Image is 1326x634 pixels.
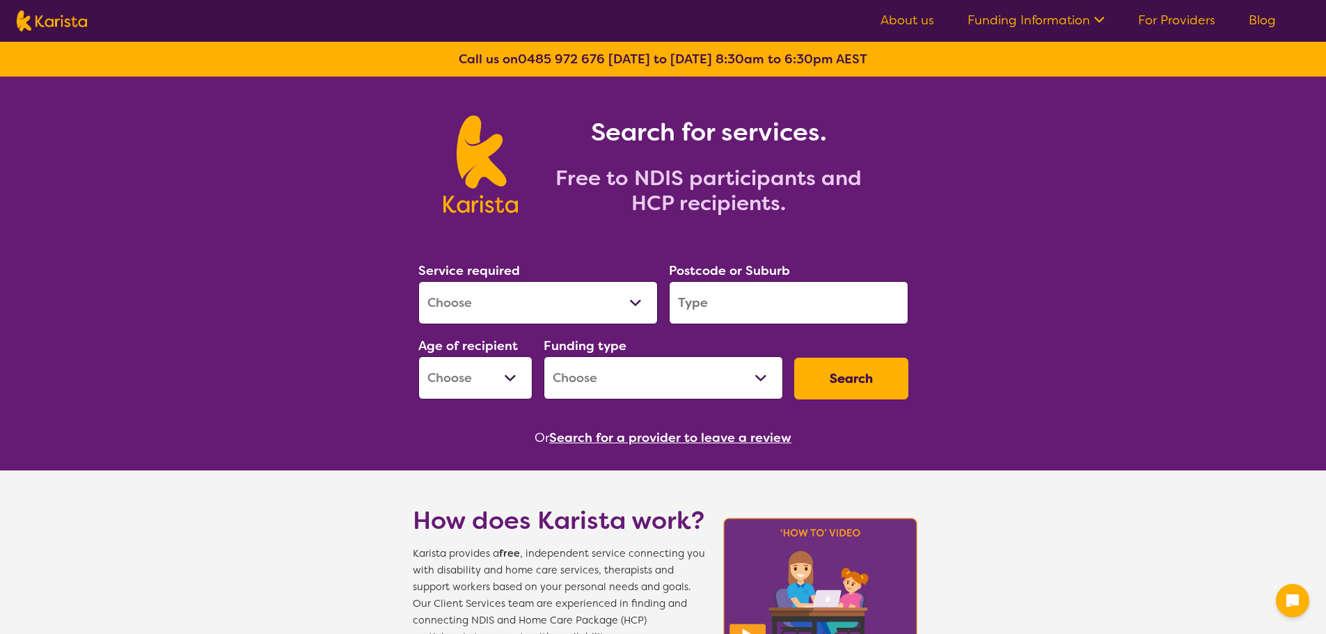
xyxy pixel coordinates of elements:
a: 0485 972 676 [518,51,605,68]
label: Postcode or Suburb [669,262,790,279]
input: Type [669,281,908,324]
a: About us [881,12,934,29]
img: Karista logo [443,116,518,213]
a: For Providers [1138,12,1215,29]
img: Karista logo [17,10,87,31]
a: Funding Information [968,12,1105,29]
h1: Search for services. [535,116,883,149]
h1: How does Karista work? [413,504,705,537]
button: Search for a provider to leave a review [549,427,791,448]
b: Call us on [DATE] to [DATE] 8:30am to 6:30pm AEST [459,51,867,68]
label: Age of recipient [418,338,518,354]
span: Or [535,427,549,448]
label: Funding type [544,338,626,354]
b: free [499,547,520,560]
a: Blog [1249,12,1276,29]
label: Service required [418,262,520,279]
h2: Free to NDIS participants and HCP recipients. [535,166,883,216]
button: Search [794,358,908,399]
